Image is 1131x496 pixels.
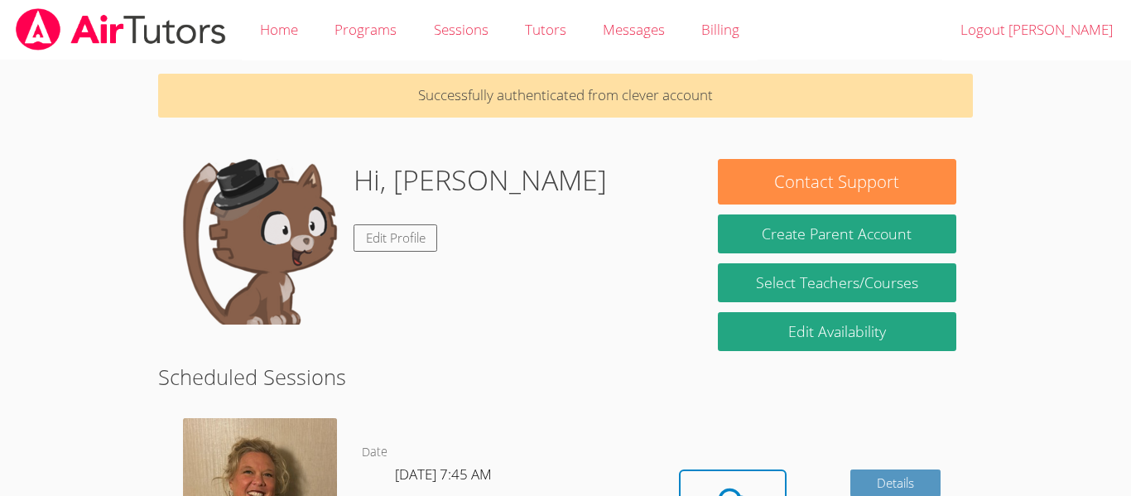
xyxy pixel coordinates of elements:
h2: Scheduled Sessions [158,361,973,392]
a: Select Teachers/Courses [718,263,956,302]
button: Contact Support [718,159,956,205]
img: airtutors_banner-c4298cdbf04f3fff15de1276eac7730deb9818008684d7c2e4769d2f7ddbe033.png [14,8,228,51]
span: Messages [603,20,665,39]
dt: Date [362,442,387,463]
button: Create Parent Account [718,214,956,253]
a: Edit Availability [718,312,956,351]
a: Edit Profile [354,224,438,252]
p: Successfully authenticated from clever account [158,74,973,118]
h1: Hi, [PERSON_NAME] [354,159,607,201]
span: [DATE] 7:45 AM [395,465,492,484]
img: default.png [175,159,340,325]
